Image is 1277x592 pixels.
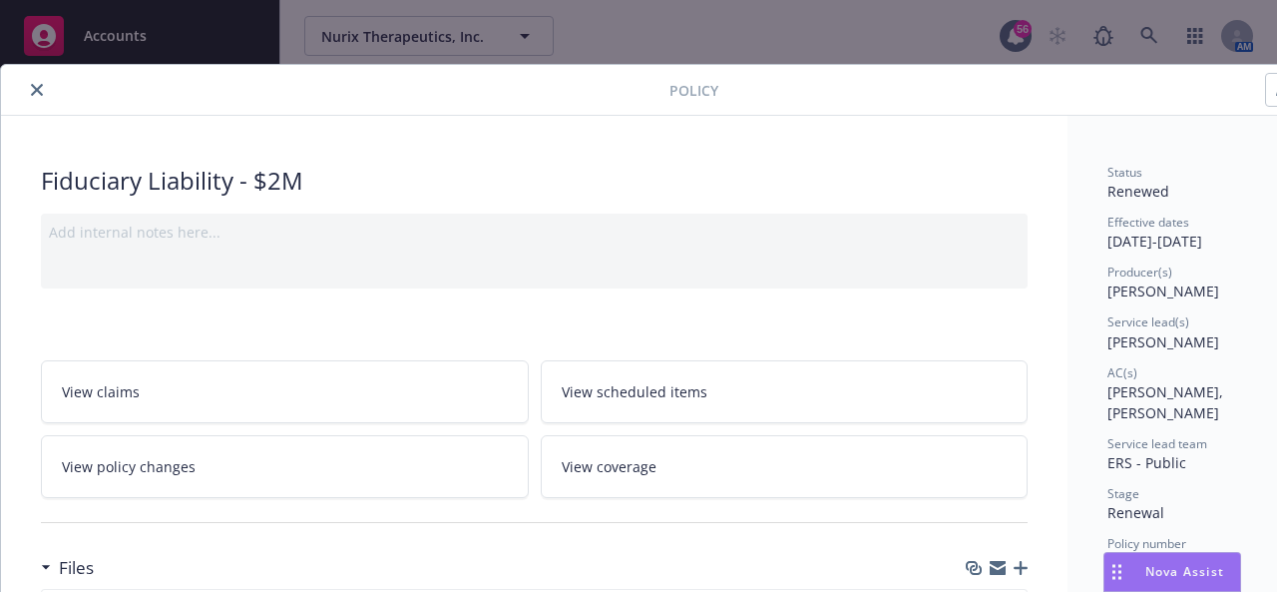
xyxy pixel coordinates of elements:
[541,360,1029,423] a: View scheduled items
[1107,182,1169,201] span: Renewed
[1107,503,1164,522] span: Renewal
[1107,214,1189,231] span: Effective dates
[49,222,1020,243] div: Add internal notes here...
[1107,535,1186,552] span: Policy number
[1107,282,1219,300] span: [PERSON_NAME]
[1103,552,1241,592] button: Nova Assist
[562,456,656,477] span: View coverage
[1107,382,1227,422] span: [PERSON_NAME], [PERSON_NAME]
[1145,563,1224,580] span: Nova Assist
[1107,313,1189,330] span: Service lead(s)
[25,78,49,102] button: close
[1107,485,1139,502] span: Stage
[59,555,94,581] h3: Files
[1107,364,1137,381] span: AC(s)
[1107,332,1219,351] span: [PERSON_NAME]
[1107,264,1172,281] span: Producer(s)
[41,164,1028,198] div: Fiduciary Liability - $2M
[62,381,140,402] span: View claims
[1107,435,1207,452] span: Service lead team
[1107,453,1186,472] span: ERS - Public
[562,381,707,402] span: View scheduled items
[41,555,94,581] div: Files
[41,435,529,498] a: View policy changes
[41,360,529,423] a: View claims
[669,80,718,101] span: Policy
[1107,164,1142,181] span: Status
[62,456,196,477] span: View policy changes
[1104,553,1129,591] div: Drag to move
[541,435,1029,498] a: View coverage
